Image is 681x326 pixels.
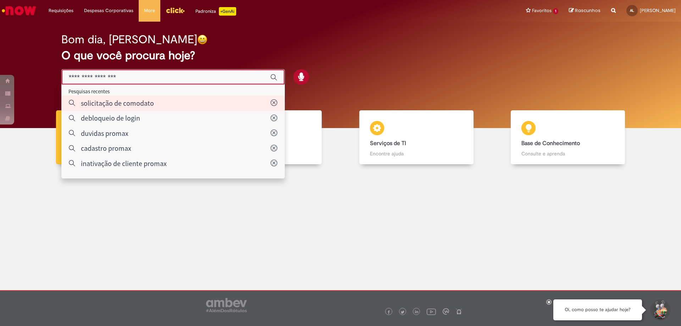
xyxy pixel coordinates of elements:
[443,308,449,315] img: logo_footer_workplace.png
[553,8,558,14] span: 1
[340,110,492,165] a: Serviços de TI Encontre ajuda
[427,307,436,316] img: logo_footer_youtube.png
[195,7,236,16] div: Padroniza
[37,110,189,165] a: Tirar dúvidas Tirar dúvidas com Lupi Assist e Gen Ai
[144,7,155,14] span: More
[401,310,404,314] img: logo_footer_twitter.png
[206,298,247,312] img: logo_footer_ambev_rotulo_gray.png
[521,140,580,147] b: Base de Conhecimento
[415,310,419,314] img: logo_footer_linkedin.png
[569,7,600,14] a: Rascunhos
[649,299,670,321] button: Iniciar Conversa de Suporte
[1,4,37,18] img: ServiceNow
[521,150,614,157] p: Consulte e aprenda
[575,7,600,14] span: Rascunhos
[630,8,634,13] span: AL
[49,7,73,14] span: Requisições
[197,34,207,45] img: happy-face.png
[492,110,644,165] a: Base de Conhecimento Consulte e aprenda
[219,7,236,16] p: +GenAi
[370,140,406,147] b: Serviços de TI
[370,150,463,157] p: Encontre ajuda
[532,7,552,14] span: Favoritos
[166,5,185,16] img: click_logo_yellow_360x200.png
[387,310,391,314] img: logo_footer_facebook.png
[61,49,620,62] h2: O que você procura hoje?
[640,7,676,13] span: [PERSON_NAME]
[456,308,462,315] img: logo_footer_naosei.png
[61,33,197,46] h2: Bom dia, [PERSON_NAME]
[553,299,642,320] div: Oi, como posso te ajudar hoje?
[84,7,133,14] span: Despesas Corporativas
